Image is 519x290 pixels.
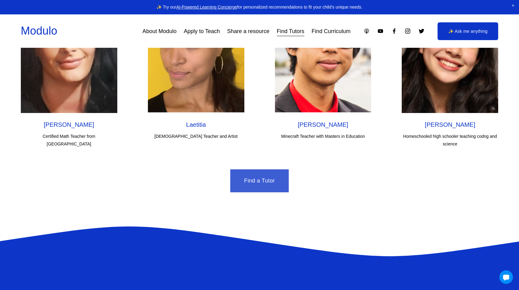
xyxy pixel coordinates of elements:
[277,26,304,37] a: Find Tutors
[230,169,289,192] a: Find a Tutor
[402,133,498,148] p: Homeschooled hIgh schooler teaching codng and science
[142,26,176,37] a: About Modulo
[148,121,244,129] h2: Laetitia
[148,133,244,140] p: [DEMOGRAPHIC_DATA] Teacher and Artist
[402,121,498,129] h2: [PERSON_NAME]
[363,28,370,34] a: Apple Podcasts
[21,121,117,129] h2: [PERSON_NAME]
[176,5,237,9] a: AI-Powered Learning Concierge
[21,133,117,148] p: Certified Math Teacher from [GEOGRAPHIC_DATA]
[275,133,371,140] p: Minecraft Teacher with Masters in Education
[275,121,371,129] h2: [PERSON_NAME]
[184,26,220,37] a: Apply to Teach
[21,24,57,37] a: Modulo
[227,26,269,37] a: Share a resource
[418,28,425,34] a: Twitter
[404,28,411,34] a: Instagram
[391,28,397,34] a: Facebook
[438,22,498,40] a: ✨ Ask me anything
[377,28,384,34] a: YouTube
[312,26,351,37] a: Find Curriculum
